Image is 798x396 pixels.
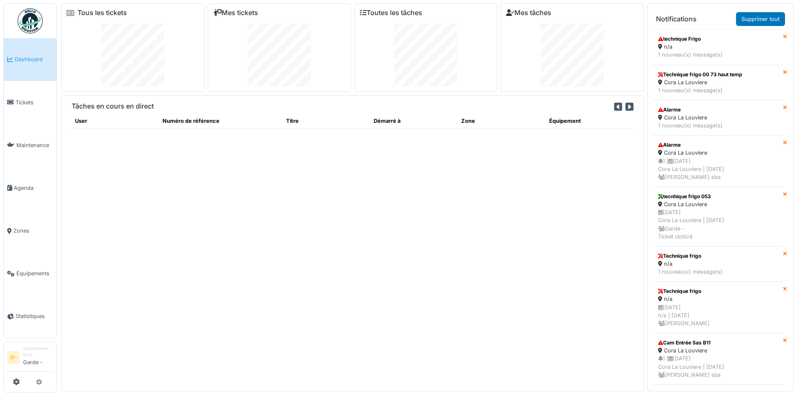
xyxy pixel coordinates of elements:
a: Technique frigo n/a [DATE]n/a | [DATE] [PERSON_NAME] [653,282,783,333]
a: technique Frigo n/a 1 nouveau(x) message(s) [653,29,783,65]
a: Alarme Cora La Louviere 1 nouveau(x) message(s) [653,100,783,135]
div: n/a [658,295,777,303]
th: Zone [458,114,545,129]
a: Cam Entrée Sas B11 Cora La Louviere 1 |[DATE]Cora La Louviere | [DATE] [PERSON_NAME] sba [653,333,783,385]
div: Gestionnaire local [23,345,53,358]
a: Zones [4,210,57,252]
span: Agenda [14,184,53,192]
div: [DATE] Cora La Louviere | [DATE] Garde - Ticket clotûré [658,208,777,241]
a: Toutes les tâches [360,9,422,17]
div: 1 nouveau(x) message(s) [658,268,777,276]
div: 1 | [DATE] Cora La Louviere | [DATE] [PERSON_NAME] sba [658,157,777,181]
h6: Notifications [656,15,697,23]
a: Tous les tickets [77,9,127,17]
div: Cora La Louviere [658,200,777,208]
div: Technique frigo [658,287,777,295]
div: n/a [658,43,777,51]
span: Tickets [15,98,53,106]
th: Démarré à [370,114,458,129]
div: 1 nouveau(x) message(s) [658,86,777,94]
span: translation missing: fr.shared.user [75,118,87,124]
span: Équipements [16,269,53,277]
div: Technique frigo 00 73 haut temp [658,71,777,78]
div: n/a [658,260,777,268]
div: Alarme [658,106,777,114]
div: [DATE] n/a | [DATE] [PERSON_NAME] [658,303,777,328]
a: Maintenance [4,124,57,166]
div: Cora La Louviere [658,347,777,355]
div: 1 | [DATE] Cora La Louviere | [DATE] [PERSON_NAME] sba [658,355,777,379]
h6: Tâches en cours en direct [72,102,154,110]
th: Numéro de référence [159,114,283,129]
th: Équipement [546,114,633,129]
a: Agenda [4,166,57,209]
a: Supprimer tout [736,12,785,26]
a: Alarme Cora La Louviere 1 |[DATE]Cora La Louviere | [DATE] [PERSON_NAME] sba [653,135,783,187]
a: Tickets [4,81,57,124]
li: Garde - [23,345,53,370]
a: Mes tâches [506,9,551,17]
span: Zones [13,227,53,235]
div: Cora La Louviere [658,149,777,157]
a: G- Gestionnaire localGarde - [7,345,53,372]
div: tecnhique frigo 053 [658,193,777,200]
a: Équipements [4,252,57,295]
div: Cora La Louviere [658,78,777,86]
div: Cora La Louviere [658,114,777,122]
div: 1 nouveau(x) message(s) [658,122,777,129]
a: Mes tickets [213,9,258,17]
span: Statistiques [15,312,53,320]
a: Technique frigo 00 73 haut temp Cora La Louviere 1 nouveau(x) message(s) [653,65,783,100]
div: Technique frigo [658,252,777,260]
div: 1 nouveau(x) message(s) [658,51,777,59]
a: tecnhique frigo 053 Cora La Louviere [DATE]Cora La Louviere | [DATE] Garde -Ticket clotûré [653,187,783,246]
span: Dashboard [15,55,53,63]
li: G- [7,351,20,364]
th: Titre [283,114,370,129]
span: Maintenance [16,141,53,149]
img: Badge_color-CXgf-gQk.svg [18,8,43,34]
div: technique Frigo [658,35,777,43]
a: Dashboard [4,38,57,81]
a: Statistiques [4,295,57,338]
div: Cam Entrée Sas B11 [658,339,777,347]
div: Alarme [658,141,777,149]
a: Technique frigo n/a 1 nouveau(x) message(s) [653,246,783,282]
